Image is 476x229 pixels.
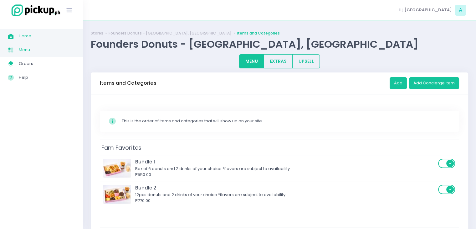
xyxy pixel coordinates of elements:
[19,73,75,82] span: Help
[399,7,403,13] span: Hi,
[8,3,61,17] img: logo
[292,54,320,68] button: UPSELL
[135,184,436,191] div: Bundle 2
[19,32,75,40] span: Home
[19,60,75,68] span: Orders
[103,185,131,204] img: Bundle 2
[239,54,320,68] div: Large button group
[455,5,466,16] span: A
[135,158,436,165] div: Bundle 1
[135,172,436,178] div: ₱550.00
[135,198,436,204] div: ₱770.00
[100,80,156,86] h3: Items and Categories
[135,192,436,198] div: 12pcs donuts and 2 drinks of your choice *flavors are subject to availability
[239,54,264,68] button: MENU
[404,7,452,13] span: [GEOGRAPHIC_DATA]
[19,46,75,54] span: Menu
[109,30,232,36] a: Founders Donuts - [GEOGRAPHIC_DATA], [GEOGRAPHIC_DATA]
[91,38,468,50] div: Founders Donuts - [GEOGRAPHIC_DATA], [GEOGRAPHIC_DATA]
[264,54,293,68] button: EXTRAS
[390,77,407,89] button: Add
[91,30,103,36] a: Stores
[135,166,436,172] div: Box of 6 donuts and 2 drinks of your choice *flavors are subject to availability
[100,155,459,181] td: Bundle 1 Bundle 1Box of 6 donuts and 2 drinks of your choice *flavors are subject to availability...
[122,118,451,124] div: This is the order of items and categories that will show up on your site.
[103,159,131,178] img: Bundle 1
[100,181,459,207] td: Bundle 2Bundle 212pcs donuts and 2 drinks of your choice *flavors are subject to availability₱770.00
[100,142,143,153] span: Fam Favorites
[237,30,280,36] a: Items and Categories
[409,77,459,89] button: Add Concierge Item
[100,140,459,227] div: Fam Favorites Bundle 1 Bundle 1Box of 6 donuts and 2 drinks of your choice *flavors are subject t...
